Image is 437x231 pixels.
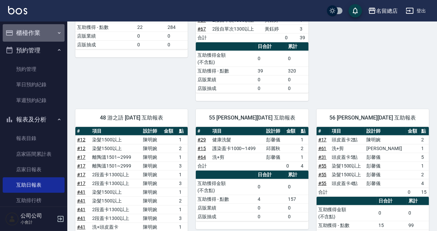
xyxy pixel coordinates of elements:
td: 陳明婉 [141,214,162,223]
a: #41 [77,207,85,212]
th: 日合計 [377,197,407,205]
a: #17 [77,181,85,186]
th: 累計 [407,197,429,205]
td: 2 [420,170,429,179]
td: 染髮1500以上 [90,135,141,144]
a: #55 [318,181,327,186]
a: #61 [318,146,327,151]
td: 店販業績 [196,75,256,84]
td: 1 [299,135,308,144]
th: 項目 [90,127,141,136]
td: 頭皮蓋卡4點 [330,179,365,188]
button: 登出 [403,5,429,17]
th: 點 [299,127,308,136]
a: #55 [318,172,327,177]
th: 日合計 [256,171,286,179]
a: #41 [77,198,85,203]
button: save [349,4,362,17]
td: 彭馨儀 [365,170,406,179]
a: 單週預約紀錄 [3,93,65,108]
td: 0 [286,75,308,84]
a: #64 [197,154,206,160]
a: #17 [77,154,85,160]
img: Person [5,212,19,226]
td: 陳明婉 [141,196,162,205]
a: #29 [197,137,206,142]
td: 互助獲得 - 點數 [317,221,377,230]
div: 名留總店 [376,7,398,15]
a: #31 [318,154,327,160]
td: 店販抽成 [196,84,256,93]
th: # [317,127,330,136]
td: 2段自單次1300以上 [211,25,263,33]
td: 0 [256,179,286,195]
a: #12 [77,146,85,151]
th: # [75,127,90,136]
table: a dense table [196,171,308,221]
td: 合計 [196,33,211,42]
td: 陳明婉 [141,135,162,144]
td: 5 [420,153,429,161]
td: 彭馨儀 [264,153,285,161]
td: 頭皮蓋卡5點 [330,153,365,161]
a: #67 [197,26,206,32]
td: 0 [286,84,308,93]
td: 0 [256,212,286,221]
td: 染髮1500以上 [90,196,141,205]
td: 染髮1500以上 [90,144,141,153]
td: 157 [286,195,308,203]
td: 0 [286,212,308,221]
a: #15 [197,146,206,151]
td: 1 [177,170,188,179]
a: #17 [77,163,85,169]
td: 0 [136,40,166,49]
th: 金額 [406,127,420,136]
td: 染髮1500以上 [90,188,141,196]
td: 0 [136,32,166,40]
td: 3 [177,214,188,223]
td: 4 [299,161,308,170]
td: 1 [420,144,429,153]
td: 互助獲得金額 (不含點) [196,51,256,66]
td: 互助獲得金額 (不含點) [196,179,256,195]
span: 56 [PERSON_NAME][DATE] 互助報表 [325,114,421,121]
a: #41 [77,216,85,221]
a: 單日預約紀錄 [3,77,65,92]
a: 互助排行榜 [3,193,65,208]
th: 設計師 [264,127,285,136]
td: 頭皮蓋卡2點 [330,135,365,144]
a: #41 [77,189,85,195]
a: #55 [318,163,327,169]
td: 0 [286,179,308,195]
td: [PERSON_NAME] [365,144,406,153]
td: 陳明婉 [141,161,162,170]
a: #17 [77,172,85,177]
a: 店家日報表 [3,162,65,177]
td: 0 [286,203,308,212]
td: 1 [177,135,188,144]
button: 預約管理 [3,42,65,59]
td: 2 [177,196,188,205]
td: 健康洗髮 [211,135,264,144]
span: 55 [PERSON_NAME][DATE] 互助報表 [204,114,300,121]
td: 99 [407,221,429,230]
td: 互助獲得 - 點數 [196,66,256,75]
td: 2 [420,135,429,144]
th: 點 [177,127,188,136]
td: 彭馨儀 [264,135,285,144]
td: 邱麗秋 [264,144,285,153]
a: #67 [197,17,206,23]
th: 日合計 [256,42,286,51]
th: 項目 [211,127,264,136]
td: 0 [377,205,407,221]
button: 報表及分析 [3,111,65,128]
td: 4 [256,195,286,203]
td: 0 [285,161,299,170]
a: 店家區間累計表 [3,146,65,162]
td: 陳明婉 [141,153,162,161]
td: 互助獲得 - 點數 [196,195,256,203]
td: 1 [177,153,188,161]
td: 2 [177,144,188,153]
td: 陳明婉 [365,135,406,144]
th: # [196,127,211,136]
